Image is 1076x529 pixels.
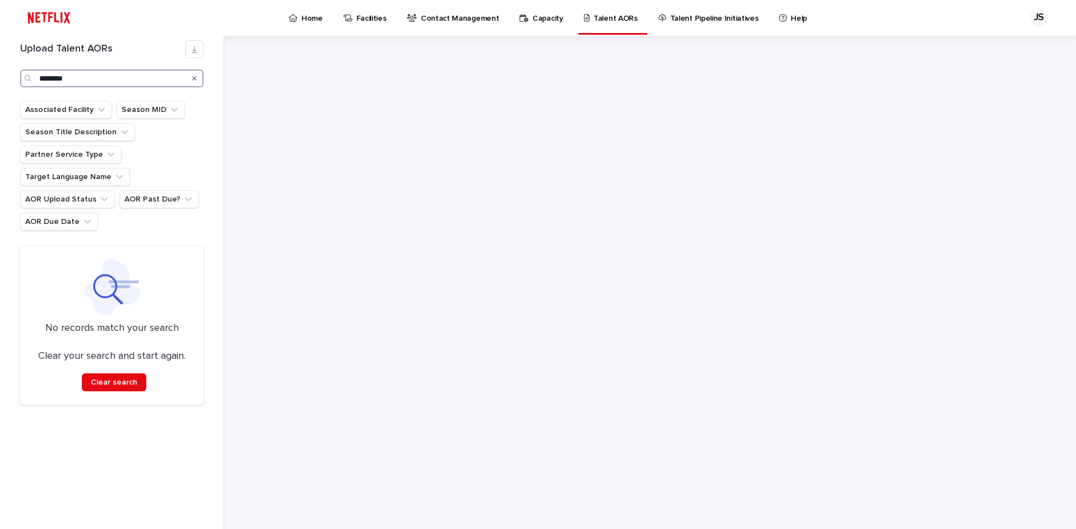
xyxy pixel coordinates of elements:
p: Clear your search and start again. [38,350,185,363]
button: Target Language Name [20,168,130,186]
img: ifQbXi3ZQGMSEF7WDB7W [22,7,76,29]
p: No records match your search [34,322,190,335]
button: Clear search [82,373,146,391]
button: Partner Service Type [20,146,122,163]
button: Associated Facility [20,101,112,119]
button: AOR Past Due? [119,190,199,208]
button: Season MID [117,101,185,119]
button: AOR Due Date [20,213,98,231]
div: JS [1030,9,1048,27]
h1: Upload Talent AORs [20,43,185,55]
input: Search [20,69,203,87]
span: Clear search [91,378,137,386]
button: Season Title Description [20,123,135,141]
button: AOR Upload Status [20,190,115,208]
